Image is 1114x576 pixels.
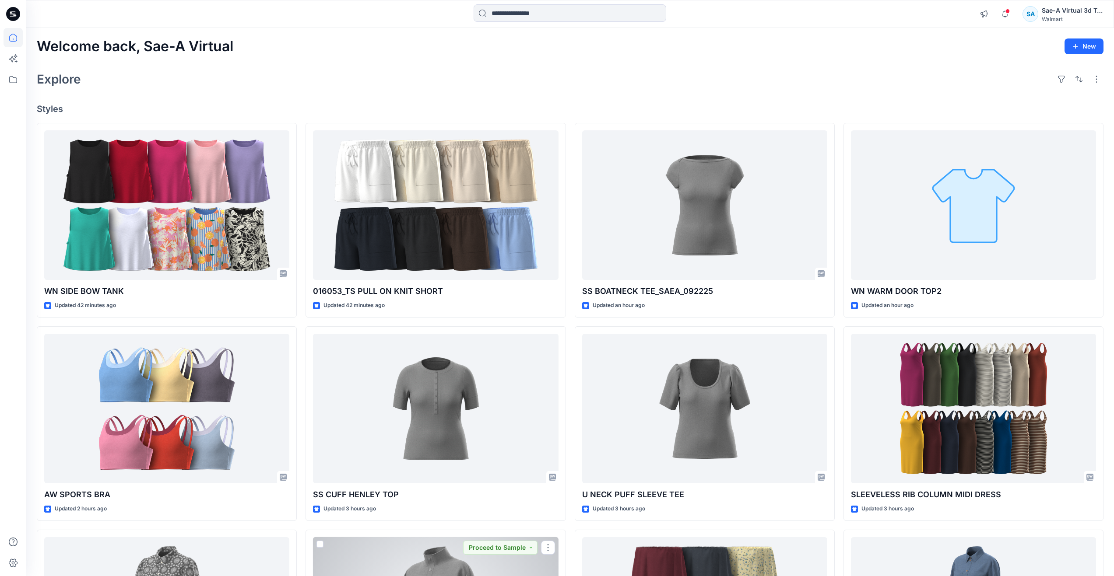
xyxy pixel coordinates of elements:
[582,489,827,501] p: U NECK PUFF SLEEVE TEE
[323,301,385,310] p: Updated 42 minutes ago
[1042,16,1103,22] div: Walmart
[313,334,558,484] a: SS CUFF HENLEY TOP
[593,301,645,310] p: Updated an hour ago
[37,104,1103,114] h4: Styles
[851,285,1096,297] p: WN WARM DOOR TOP2
[37,72,81,86] h2: Explore
[861,504,914,513] p: Updated 3 hours ago
[55,301,116,310] p: Updated 42 minutes ago
[582,334,827,484] a: U NECK PUFF SLEEVE TEE
[37,38,233,55] h2: Welcome back, Sae-A Virtual
[1023,6,1038,22] div: SA
[55,504,107,513] p: Updated 2 hours ago
[1065,38,1103,54] button: New
[851,130,1096,280] a: WN WARM DOOR TOP2
[44,130,289,280] a: WN SIDE BOW TANK
[44,285,289,297] p: WN SIDE BOW TANK
[44,334,289,484] a: AW SPORTS BRA
[313,130,558,280] a: 016053_TS PULL ON KNIT SHORT
[851,334,1096,484] a: SLEEVELESS RIB COLUMN MIDI DRESS
[582,285,827,297] p: SS BOATNECK TEE_SAEA_092225
[313,285,558,297] p: 016053_TS PULL ON KNIT SHORT
[323,504,376,513] p: Updated 3 hours ago
[582,130,827,280] a: SS BOATNECK TEE_SAEA_092225
[851,489,1096,501] p: SLEEVELESS RIB COLUMN MIDI DRESS
[44,489,289,501] p: AW SPORTS BRA
[861,301,914,310] p: Updated an hour ago
[313,489,558,501] p: SS CUFF HENLEY TOP
[593,504,645,513] p: Updated 3 hours ago
[1042,5,1103,16] div: Sae-A Virtual 3d Team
